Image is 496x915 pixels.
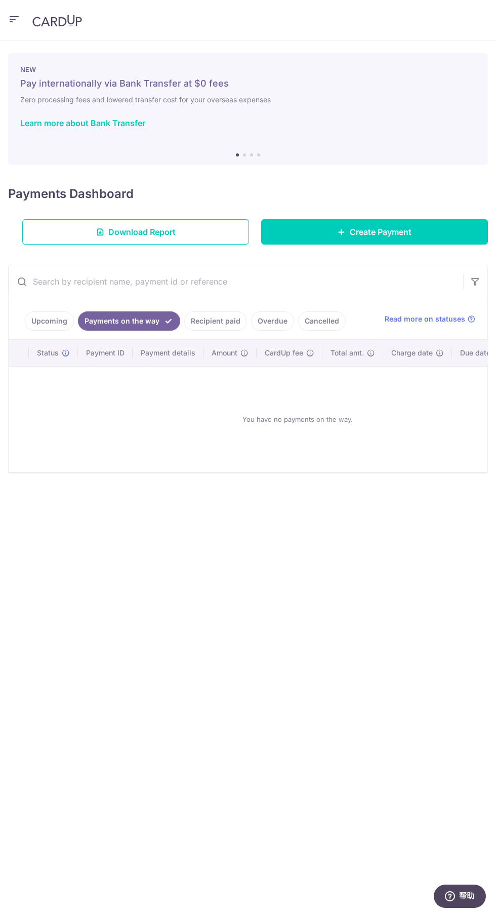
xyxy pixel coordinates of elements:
span: Amount [212,348,237,358]
span: Due date [460,348,490,358]
a: Cancelled [298,311,346,331]
input: Search by recipient name, payment id or reference [9,265,463,298]
a: Download Report [22,219,249,245]
a: Payments on the way [78,311,180,331]
span: Download Report [108,226,176,238]
h4: Payments Dashboard [8,185,134,203]
p: NEW [20,65,476,73]
span: Read more on statuses [385,314,465,324]
span: Create Payment [350,226,411,238]
img: CardUp [32,15,82,27]
a: Overdue [251,311,294,331]
a: Upcoming [25,311,74,331]
th: Payment ID [78,340,133,366]
a: Create Payment [261,219,488,245]
a: Read more on statuses [385,314,475,324]
a: Recipient paid [184,311,247,331]
th: Payment details [133,340,203,366]
a: Learn more about Bank Transfer [20,118,145,128]
span: Status [37,348,59,358]
span: Charge date [391,348,433,358]
h6: Zero processing fees and lowered transfer cost for your overseas expenses [20,94,476,106]
span: CardUp fee [265,348,303,358]
iframe: 打开一个小组件，您可以在其中找到更多信息 [433,885,486,910]
span: Total amt. [330,348,364,358]
h5: Pay internationally via Bank Transfer at $0 fees [20,77,476,90]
